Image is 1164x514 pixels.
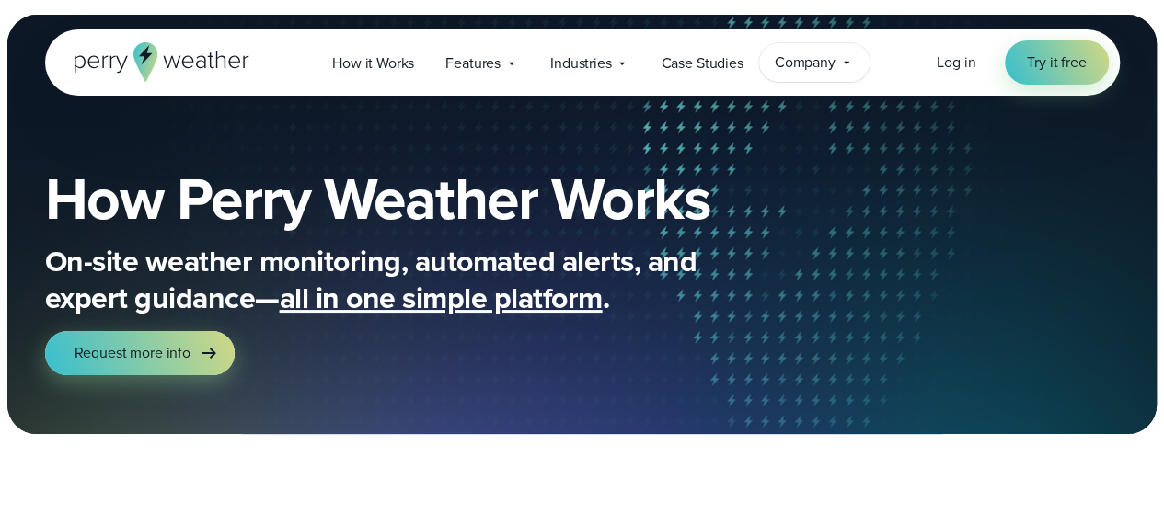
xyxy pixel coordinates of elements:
p: On-site weather monitoring, automated alerts, and expert guidance— . [45,243,781,316]
span: all in one simple platform [280,276,603,320]
span: Features [445,52,501,74]
span: Company [775,51,836,74]
span: Log in [937,51,975,73]
a: Try it free [1005,40,1108,85]
a: Log in [937,51,975,74]
a: Request more info [45,331,235,375]
span: Case Studies [661,52,743,74]
span: Request more info [75,342,190,364]
h1: How Perry Weather Works [45,169,844,228]
span: How it Works [332,52,414,74]
a: How it Works [317,44,430,82]
span: Try it free [1027,51,1086,74]
span: Industries [550,52,611,74]
a: Case Studies [645,44,758,82]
